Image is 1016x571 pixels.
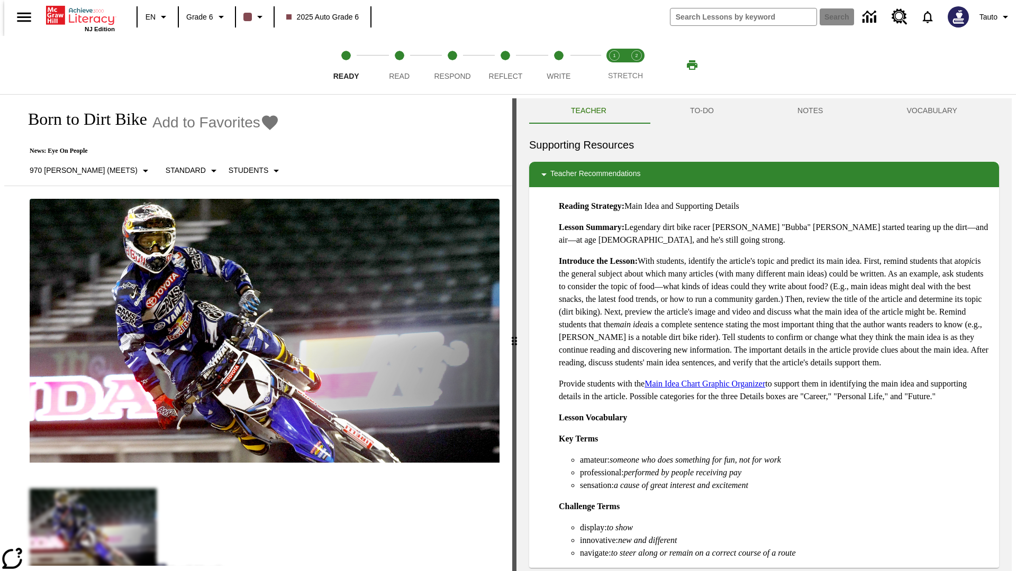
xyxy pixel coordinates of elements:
span: Reflect [489,72,523,80]
p: Main Idea and Supporting Details [559,200,991,213]
input: search field [670,8,817,25]
em: performed by people receiving pay [624,468,741,477]
button: Scaffolds, Standard [161,161,224,180]
p: Teacher Recommendations [550,168,640,181]
h1: Born to Dirt Bike [17,109,147,129]
p: 970 [PERSON_NAME] (Meets) [30,165,138,176]
em: main idea [614,320,648,329]
button: NOTES [756,98,865,124]
span: Write [547,72,570,80]
button: Class color is dark brown. Change class color [239,7,270,26]
li: professional: [580,466,991,479]
span: 2025 Auto Grade 6 [286,12,359,23]
span: Grade 6 [186,12,213,23]
div: activity [516,98,1012,571]
p: With students, identify the article's topic and predict its main idea. First, remind students tha... [559,255,991,369]
li: innovative: [580,534,991,547]
strong: Lesson Summary: [559,223,624,232]
strong: Introduce the Lesson: [559,256,638,265]
button: Grade: Grade 6, Select a grade [182,7,232,26]
a: Data Center [856,3,885,32]
button: Select Lexile, 970 Lexile (Meets) [25,161,156,180]
button: Language: EN, Select a language [141,7,175,26]
div: Instructional Panel Tabs [529,98,999,124]
text: 2 [635,53,638,58]
strong: Lesson Vocabulary [559,413,627,422]
p: Standard [166,165,206,176]
button: Teacher [529,98,648,124]
div: Home [46,4,115,32]
span: Add to Favorites [152,114,260,131]
button: Stretch Respond step 2 of 2 [621,36,652,94]
strong: Challenge Terms [559,502,620,511]
button: TO-DO [648,98,756,124]
a: Resource Center, Will open in new tab [885,3,914,31]
span: Read [389,72,410,80]
button: Ready step 1 of 5 [315,36,377,94]
p: News: Eye On People [17,147,287,155]
button: Stretch Read step 1 of 2 [599,36,630,94]
button: Write step 5 of 5 [528,36,589,94]
em: to show [607,523,633,532]
button: Open side menu [8,2,40,33]
em: someone who does something for fun, not for work [610,455,781,464]
a: Main Idea Chart Graphic Organizer [645,379,765,388]
button: Profile/Settings [975,7,1016,26]
img: Motocross racer James Stewart flies through the air on his dirt bike. [30,199,500,463]
em: to steer along or remain on a correct course of a route [611,548,796,557]
img: Avatar [948,6,969,27]
a: Notifications [914,3,941,31]
li: amateur: [580,454,991,466]
p: Legendary dirt bike racer [PERSON_NAME] "Bubba" [PERSON_NAME] started tearing up the dirt—and air... [559,221,991,246]
button: Select Student [224,161,287,180]
button: Read step 2 of 5 [368,36,430,94]
button: Add to Favorites - Born to Dirt Bike [152,113,279,132]
span: EN [146,12,156,23]
span: Respond [434,72,470,80]
h6: Supporting Resources [529,136,999,153]
button: Print [675,56,709,75]
div: reading [4,98,512,566]
span: Ready [333,72,359,80]
li: navigate: [580,547,991,559]
div: Teacher Recommendations [529,162,999,187]
span: STRETCH [608,71,643,80]
p: Provide students with the to support them in identifying the main idea and supporting details in ... [559,377,991,403]
button: Respond step 3 of 5 [422,36,483,94]
button: Select a new avatar [941,3,975,31]
button: VOCABULARY [865,98,999,124]
li: sensation: [580,479,991,492]
span: Tauto [979,12,997,23]
strong: Key Terms [559,434,598,443]
div: Press Enter or Spacebar and then press right and left arrow keys to move the slider [512,98,516,571]
p: Students [229,165,268,176]
button: Reflect step 4 of 5 [475,36,536,94]
em: new and different [618,536,677,545]
em: a cause of great interest and excitement [614,481,748,490]
li: display: [580,521,991,534]
strong: Reading Strategy: [559,201,624,210]
em: topic [958,256,975,265]
span: NJ Edition [85,26,115,32]
text: 1 [613,53,615,58]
